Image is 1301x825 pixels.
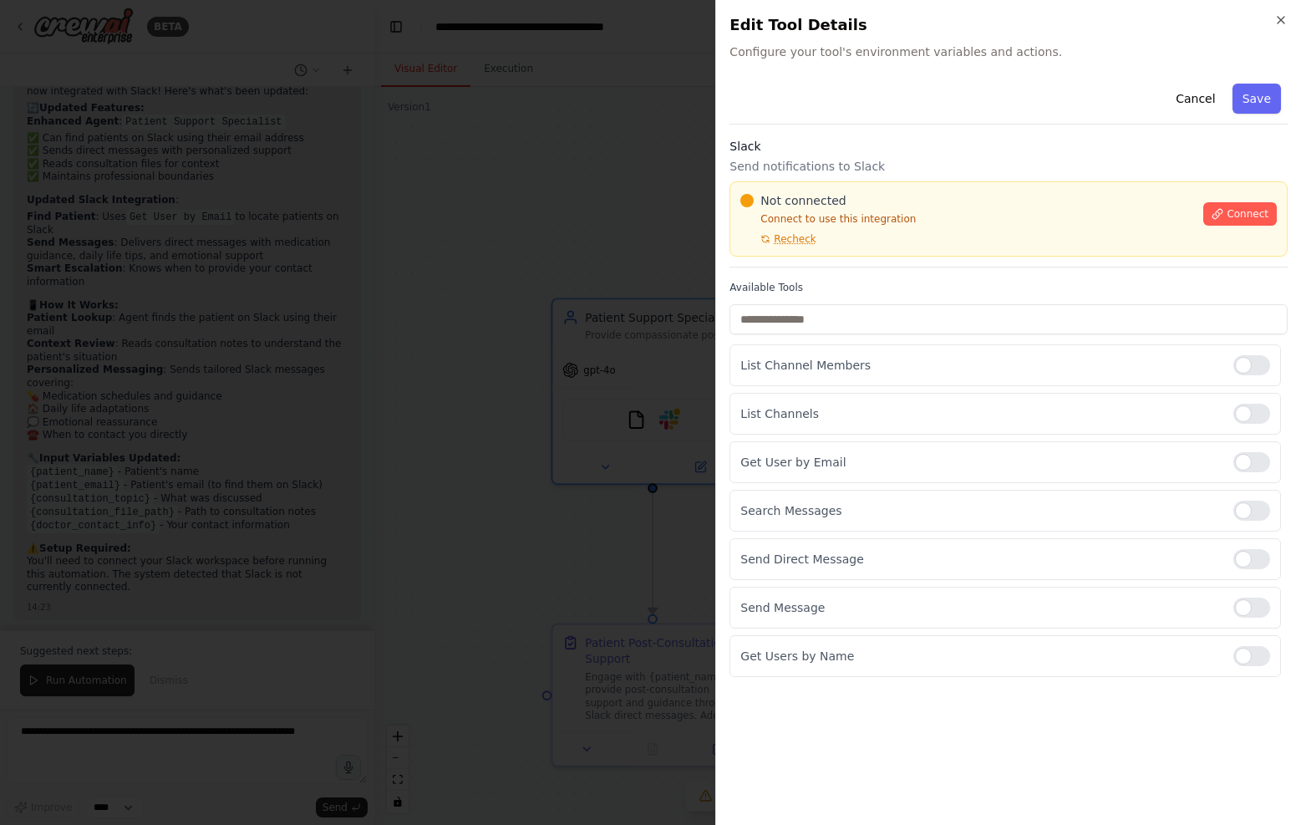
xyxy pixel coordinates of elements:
span: Not connected [760,192,846,209]
p: Send notifications to Slack [729,158,1288,175]
p: Get User by Email [740,454,1220,471]
button: Cancel [1166,84,1225,114]
p: List Channels [740,405,1220,422]
p: Send Message [740,599,1220,616]
p: Send Direct Message [740,551,1220,568]
p: Get Users by Name [740,648,1220,665]
button: Connect [1203,202,1277,226]
button: Save [1232,84,1281,114]
span: Recheck [774,232,816,246]
button: Recheck [740,232,816,246]
span: Configure your tool's environment variables and actions. [729,43,1288,60]
span: Connect [1227,207,1268,221]
label: Available Tools [729,281,1288,294]
p: Connect to use this integration [740,212,1193,226]
p: List Channel Members [740,357,1220,374]
p: Search Messages [740,502,1220,519]
h3: Slack [729,138,1288,155]
h2: Edit Tool Details [729,13,1288,37]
